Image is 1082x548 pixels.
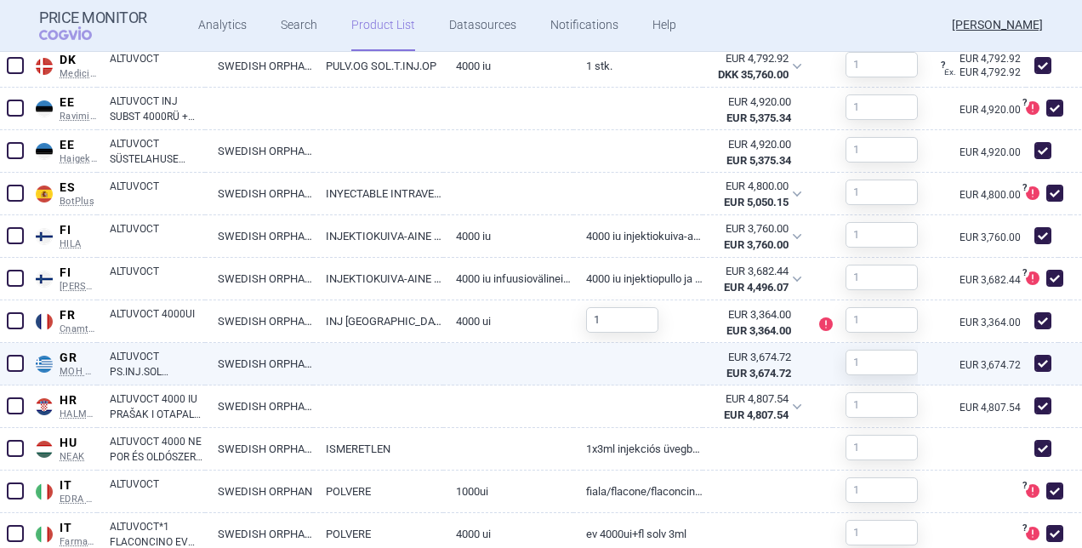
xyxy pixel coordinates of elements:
[846,307,918,333] input: 1
[205,385,313,427] a: SWEDISH ORPHAN BIOVITRUM AB (PUBL)
[205,300,313,342] a: SWEDISH ORPHAN BIOVITRUM
[60,451,97,463] span: NEAK
[703,173,812,215] div: EUR 4,800.00EUR 5,050.15
[715,51,789,66] div: EUR 4,792.92
[703,45,812,88] div: EUR 4,792.92DKK 35,760.00
[960,147,1026,157] a: EUR 4,920.00
[313,300,443,342] a: INJ [GEOGRAPHIC_DATA]+SRG
[60,436,97,451] span: HU
[60,478,97,494] span: IT
[944,54,1026,64] a: EUR 4,792.92
[443,471,573,512] a: 1000UI
[937,60,948,71] span: ?
[313,258,443,300] a: INJEKTIOKUIVA-AINE JA [PERSON_NAME], LIUOSTA VARTEN
[31,177,97,207] a: ESESBotPlus
[724,196,789,208] strong: EUR 5,050.15
[715,94,791,125] abbr: MZSR metodika bez stropu marže
[39,26,116,40] span: COGVIO
[31,262,97,292] a: FIFI[PERSON_NAME]
[1019,183,1029,193] span: ?
[846,137,918,163] input: 1
[960,190,1026,200] a: EUR 4,800.00
[110,94,205,124] a: ALTUVOCT INJ SUBST 4000RÜ + LAHUSTI I.V. N1
[703,258,812,300] div: EUR 3,682.44EUR 4,496.07
[960,317,1026,328] a: EUR 3,364.00
[205,471,313,512] a: SWEDISH ORPHAN
[31,517,97,547] a: ITITFarmadati
[31,134,97,164] a: EEEEHaigekassa
[110,136,205,167] a: ALTUVOCT SÜSTELAHUSE [PERSON_NAME] LAHUSTI 4000RÜ N1
[944,67,956,77] span: Ex.
[110,306,205,337] a: ALTUVOCT 4000UI
[313,471,443,512] a: POLVERE
[944,64,1026,81] div: EUR 4,792.92
[726,367,791,380] strong: EUR 3,674.72
[205,130,313,172] a: SWEDISH ORPHAN BIOVITRUM AB (PUBL)
[1019,523,1029,534] span: ?
[846,392,918,418] input: 1
[60,494,97,505] span: EDRA CODIFA
[36,143,53,160] img: Estonia
[443,45,573,87] a: 4000 iu
[36,356,53,373] img: Greece
[846,520,918,545] input: 1
[60,281,97,293] span: [PERSON_NAME]
[36,186,53,203] img: Spain
[715,350,791,365] div: EUR 3,674.72
[715,221,789,237] div: EUR 3,760.00
[36,58,53,75] img: Denmark
[846,94,918,120] input: 1
[205,343,313,385] a: SWEDISH ORPHAN BIOVITRUM AB (PUBL), [GEOGRAPHIC_DATA], [GEOGRAPHIC_DATA]
[205,215,313,257] a: SWEDISH ORPHAN BIOVITRUM AB (PUBL)
[1019,481,1029,491] span: ?
[846,350,918,375] input: 1
[60,138,97,153] span: EE
[1019,98,1029,108] span: ?
[31,390,97,420] a: HRHRHALMED PCL SUMMARY
[31,347,97,377] a: GRGRMOH PS
[715,264,789,279] div: EUR 3,682.44
[39,9,147,26] strong: Price Monitor
[36,313,53,330] img: France
[60,153,97,165] span: Haigekassa
[60,95,97,111] span: EE
[205,173,313,214] a: SWEDISH ORPHAN BIOVITRUM S.L.
[703,385,812,428] div: EUR 4,807.54EUR 4,807.54
[726,324,791,337] strong: EUR 3,364.00
[205,428,313,470] a: SWEDISH ORPHAN BIOVITRUM AB (PUBL)
[60,111,97,123] span: Raviminfo
[443,215,573,257] a: 4000 IU
[36,100,53,117] img: Estonia
[715,179,789,194] div: EUR 4,800.00
[60,196,97,208] span: BotPlus
[715,51,789,82] abbr: Nájdená cena bez odpočtu marže distribútora
[960,360,1026,370] a: EUR 3,674.72
[573,471,703,512] a: fiala/flacone/flaconcino 1
[31,220,97,249] a: FIFIHILA
[31,49,97,79] a: DKDKMedicinpriser
[60,180,97,196] span: ES
[573,258,703,300] a: 4000 iu injektiopullo ja esitäytetty ruisku
[573,45,703,87] a: 1 stk.
[110,179,205,209] a: ALTUVOCT
[726,111,791,124] strong: EUR 5,375.34
[110,349,205,380] a: ALTUVOCT PS.INJ.SOL 4000IU/VIAL (1333IU/ML) BT X 1 VIAL (GLASS-POWDER) + 1 PF.SYR (GLASS) X 3ML S...
[110,434,205,465] a: ALTUVOCT 4000 NE POR ÉS OLDÓSZER OLDATOS INJEKCIÓHOZ
[960,275,1026,285] a: EUR 3,682.44
[313,173,443,214] a: INYECTABLE INTRAVENOSO
[60,223,97,238] span: FI
[31,92,97,122] a: EEEERaviminfo
[846,435,918,460] input: 1
[715,350,791,380] abbr: Ex-Factory bez DPH zo zdroja
[110,477,205,507] a: ALTUVOCT
[110,221,205,252] a: ALTUVOCT
[1019,268,1029,278] span: ?
[36,441,53,458] img: Hungary
[846,265,918,290] input: 1
[715,137,791,168] abbr: MZSR metodika bez stropu marže
[960,105,1026,115] a: EUR 4,920.00
[60,308,97,323] span: FR
[718,68,789,81] strong: DKK 35,760.00
[715,307,791,338] abbr: Ex-Factory bez DPH zo zdroja
[36,526,53,543] img: Italy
